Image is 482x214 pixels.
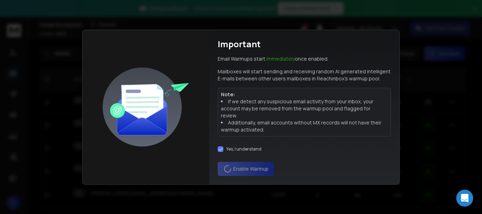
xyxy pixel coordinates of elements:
[221,119,388,133] li: Additionally, email accounts without MX records will not have their warmup activated.
[226,146,261,152] label: Yes, I understand
[218,55,329,62] p: Email Warmups start once enabled.
[218,68,391,82] p: Mailboxes will start sending and receiving random AI generated intelligent E-mails between other ...
[218,38,261,50] h1: Important
[456,190,473,207] div: Open Intercom Messenger
[221,91,388,98] p: Note:
[221,98,388,119] li: If we detect any suspicious email activity from your inbox, your account may be removed from the ...
[266,55,295,62] span: Immediately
